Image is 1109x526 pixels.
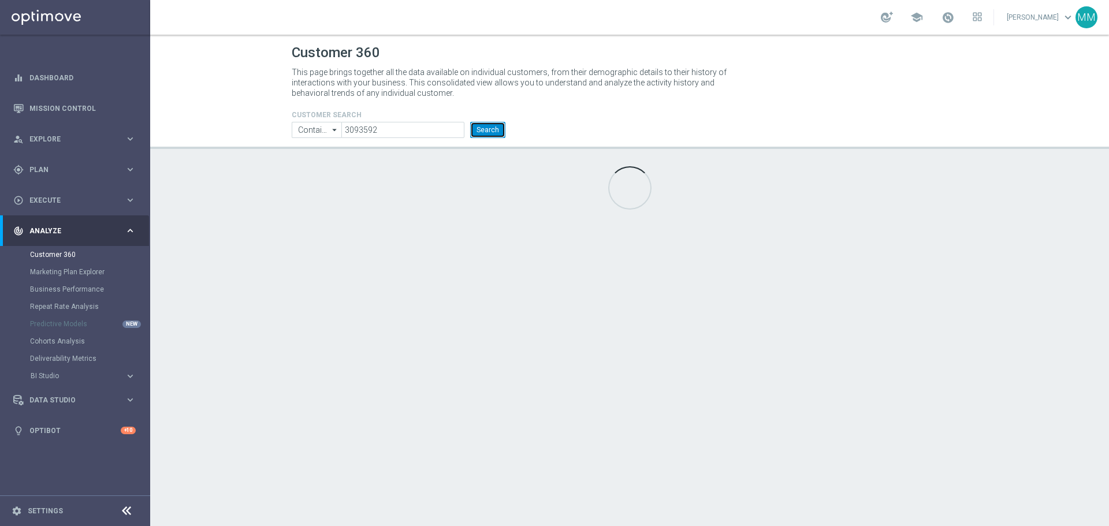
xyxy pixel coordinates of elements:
[292,111,505,119] h4: CUSTOMER SEARCH
[12,506,22,516] i: settings
[125,195,136,206] i: keyboard_arrow_right
[13,104,136,113] button: Mission Control
[28,508,63,514] a: Settings
[30,337,120,346] a: Cohorts Analysis
[29,166,125,173] span: Plan
[29,136,125,143] span: Explore
[121,427,136,434] div: +10
[30,302,120,311] a: Repeat Rate Analysis
[13,165,136,174] button: gps_fixed Plan keyboard_arrow_right
[30,281,149,298] div: Business Performance
[1075,6,1097,28] div: MM
[13,73,136,83] button: equalizer Dashboard
[13,135,136,144] button: person_search Explore keyboard_arrow_right
[1062,11,1074,24] span: keyboard_arrow_down
[29,93,136,124] a: Mission Control
[13,415,136,446] div: Optibot
[29,415,121,446] a: Optibot
[30,371,136,380] button: BI Studio keyboard_arrow_right
[13,134,24,144] i: person_search
[29,397,125,404] span: Data Studio
[13,134,125,144] div: Explore
[329,122,341,137] i: arrow_drop_down
[30,250,120,259] a: Customer 360
[13,426,136,435] button: lightbulb Optibot +10
[910,11,923,24] span: school
[1006,9,1075,26] a: [PERSON_NAME]keyboard_arrow_down
[13,426,24,436] i: lightbulb
[30,285,120,294] a: Business Performance
[29,227,125,234] span: Analyze
[31,372,125,379] div: BI Studio
[13,226,125,236] div: Analyze
[13,395,125,405] div: Data Studio
[125,133,136,144] i: keyboard_arrow_right
[13,226,136,236] button: track_changes Analyze keyboard_arrow_right
[31,372,113,379] span: BI Studio
[13,165,24,175] i: gps_fixed
[13,195,125,206] div: Execute
[125,394,136,405] i: keyboard_arrow_right
[30,298,149,315] div: Repeat Rate Analysis
[13,73,24,83] i: equalizer
[13,195,24,206] i: play_circle_outline
[13,396,136,405] button: Data Studio keyboard_arrow_right
[30,333,149,350] div: Cohorts Analysis
[30,267,120,277] a: Marketing Plan Explorer
[30,315,149,333] div: Predictive Models
[122,320,141,328] div: NEW
[30,246,149,263] div: Customer 360
[13,165,125,175] div: Plan
[13,196,136,205] button: play_circle_outline Execute keyboard_arrow_right
[125,225,136,236] i: keyboard_arrow_right
[30,263,149,281] div: Marketing Plan Explorer
[125,371,136,382] i: keyboard_arrow_right
[13,226,24,236] i: track_changes
[13,93,136,124] div: Mission Control
[470,122,505,138] button: Search
[292,67,736,98] p: This page brings together all the data available on individual customers, from their demographic ...
[30,350,149,367] div: Deliverability Metrics
[30,367,149,385] div: BI Studio
[125,164,136,175] i: keyboard_arrow_right
[29,62,136,93] a: Dashboard
[292,122,341,138] input: Contains
[29,197,125,204] span: Execute
[341,122,464,138] input: Enter CID, Email, name or phone
[30,354,120,363] a: Deliverability Metrics
[292,44,967,61] h1: Customer 360
[13,62,136,93] div: Dashboard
